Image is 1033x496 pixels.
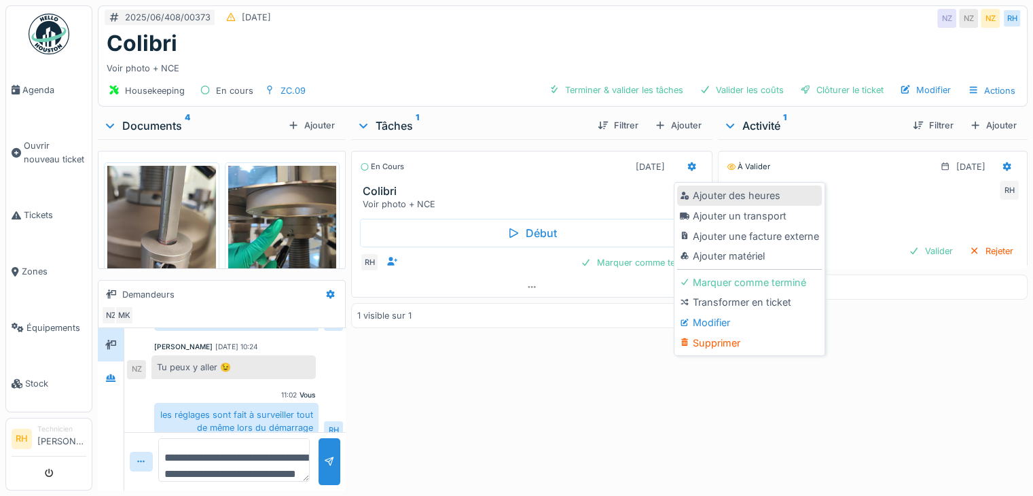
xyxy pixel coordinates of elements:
div: Ajouter des heures [677,185,822,206]
div: Début [360,219,704,247]
div: Voir photo + NCE [107,56,1019,75]
div: Modifier [894,81,956,99]
div: Tu peux y aller 😉 [151,355,316,379]
sup: 4 [185,118,190,134]
div: Transformer en ticket [677,292,822,313]
div: Tâches [357,118,587,134]
div: NZ [981,9,1000,28]
div: [DATE] 10:24 [215,342,258,352]
h1: Colibri [107,31,177,56]
div: Vous [300,390,316,400]
div: [DATE] [242,11,271,24]
div: Ajouter un transport [677,206,822,226]
div: Ajouter [649,116,707,135]
div: NZ [937,9,956,28]
div: 2025/06/408/00373 [125,11,211,24]
div: À valider [727,161,770,173]
div: Colibri [727,179,774,196]
div: Clôturer le ticket [795,81,889,99]
div: [DATE] [636,160,665,173]
div: Filtrer [592,116,644,135]
div: RH [1002,9,1021,28]
div: [PERSON_NAME] [154,342,213,352]
div: Activité [723,118,902,134]
div: Terminer & valider les tâches [543,81,689,99]
div: Documents [103,118,283,134]
div: RH [360,253,379,272]
div: Housekeeping [125,84,185,97]
li: [PERSON_NAME] [37,424,86,453]
div: Ajouter matériel [677,246,822,266]
img: Badge_color-CXgf-gQk.svg [29,14,69,54]
span: Équipements [26,321,86,334]
div: RH [1000,181,1019,200]
div: Marquer comme terminé [677,272,822,293]
span: Ouvrir nouveau ticket [24,139,86,165]
div: Marquer comme terminé [575,253,704,272]
img: fgqqcmi3j7j3wc3mwwn20g9kk3ux [228,166,337,274]
div: Demandeurs [122,288,175,301]
img: 9o6chts7pasvdhheudbnjrzaxaym [107,166,216,274]
span: Stock [25,377,86,390]
div: En cours [216,84,253,97]
li: RH [12,429,32,449]
div: MK [115,306,134,325]
div: NZ [101,306,120,325]
div: ZC.09 [280,84,306,97]
div: Ajouter une facture externe [677,226,822,247]
span: Tickets [24,209,86,222]
div: Supprimer [677,333,822,353]
h3: Colibri [363,185,706,198]
div: Valider les coûts [694,81,789,99]
span: Agenda [22,84,86,96]
div: Modifier [677,313,822,333]
div: Filtrer [907,116,959,135]
div: RH [324,421,343,440]
sup: 1 [783,118,786,134]
div: Voir photo + NCE [363,198,706,211]
div: Ajouter [964,116,1022,135]
div: Technicien [37,424,86,434]
div: les réglages sont fait à surveiller tout de même lors du démarrage [154,403,319,440]
div: Rejeter [964,242,1019,260]
div: [DATE] [956,160,985,173]
span: Zones [22,265,86,278]
div: Valider [903,242,958,260]
div: NZ [127,360,146,379]
div: 11:02 [281,390,297,400]
div: En cours [360,161,404,173]
div: 1 visible sur 1 [357,309,412,322]
div: NZ [959,9,978,28]
div: Actions [962,81,1021,101]
div: Ajouter [283,116,340,135]
sup: 1 [416,118,419,134]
